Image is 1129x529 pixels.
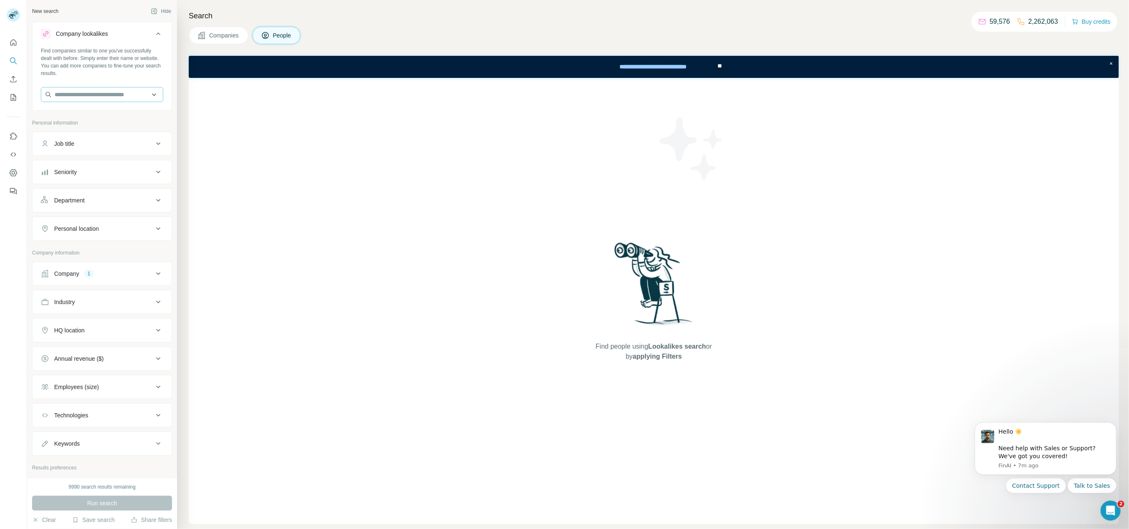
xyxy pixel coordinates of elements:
button: Employees (size) [32,377,172,397]
p: 2,262,063 [1029,17,1058,27]
button: Keywords [32,434,172,454]
p: Personal information [32,119,172,127]
div: 9990 search results remaining [69,483,136,491]
img: Surfe Illustration - Stars [654,111,729,186]
button: My lists [7,90,20,105]
button: Hide [145,5,177,17]
div: Job title [54,140,74,148]
span: applying Filters [633,353,682,360]
div: Industry [54,298,75,306]
div: Seniority [54,168,77,176]
span: Lookalikes search [648,343,706,350]
div: Annual revenue ($) [54,354,104,363]
button: Buy credits [1072,16,1111,27]
button: Industry [32,292,172,312]
div: Technologies [54,411,88,419]
iframe: Intercom live chat [1101,501,1121,521]
button: Seniority [32,162,172,182]
button: Use Surfe on LinkedIn [7,129,20,144]
button: Job title [32,134,172,154]
span: People [273,31,292,40]
div: HQ location [54,326,85,334]
button: Company1 [32,264,172,284]
div: Department [54,196,85,205]
button: Clear [32,516,56,524]
p: Results preferences [32,464,172,472]
button: Annual revenue ($) [32,349,172,369]
button: Company lookalikes [32,24,172,47]
img: Surfe Illustration - Woman searching with binoculars [611,240,697,333]
p: Company information [32,249,172,257]
iframe: Intercom notifications message [962,412,1129,525]
p: 59,576 [990,17,1010,27]
button: Feedback [7,184,20,199]
button: Technologies [32,405,172,425]
iframe: Banner [189,56,1119,78]
span: Companies [209,31,240,40]
h4: Search [189,10,1119,22]
div: Personal location [54,225,99,233]
button: HQ location [32,320,172,340]
div: Company [54,269,79,278]
button: Dashboard [7,165,20,180]
div: New search [32,7,58,15]
button: Personal location [32,219,172,239]
button: Enrich CSV [7,72,20,87]
div: 1 [84,270,94,277]
div: Find companies similar to one you've successfully dealt with before. Simply enter their name or w... [41,47,163,77]
button: Search [7,53,20,68]
div: Employees (size) [54,383,99,391]
div: Company lookalikes [56,30,108,38]
div: Keywords [54,439,80,448]
span: 2 [1118,501,1124,507]
button: Quick start [7,35,20,50]
button: Save search [72,516,115,524]
button: Use Surfe API [7,147,20,162]
span: Find people using or by [587,342,720,362]
button: Share filters [131,516,172,524]
button: Department [32,190,172,210]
